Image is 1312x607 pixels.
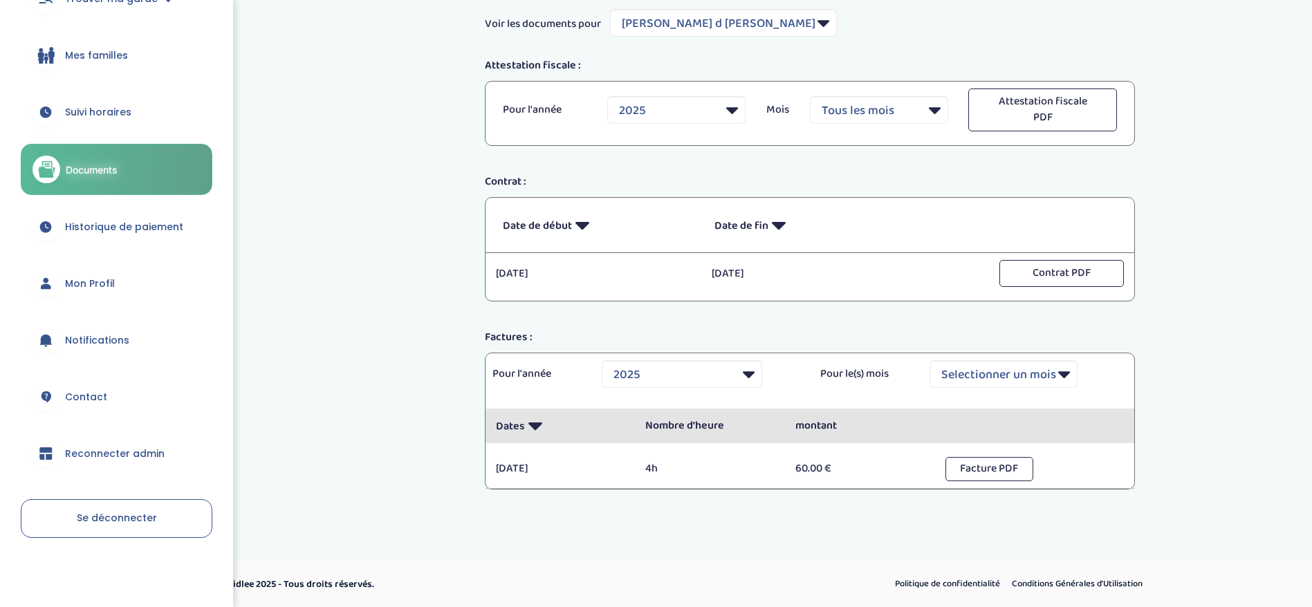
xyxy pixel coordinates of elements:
p: 60.00 € [795,460,925,477]
span: Suivi horaires [65,105,131,120]
span: Mes familles [65,48,128,63]
p: Date de fin [714,208,905,242]
p: [DATE] [712,265,907,282]
a: Conditions Générales d’Utilisation [1007,575,1147,593]
a: Politique de confidentialité [890,575,1005,593]
a: Suivi horaires [21,87,212,137]
a: Contact [21,372,212,422]
a: Mon Profil [21,259,212,308]
p: montant [795,418,925,434]
p: Pour l'année [503,102,586,118]
p: Mois [766,102,789,118]
a: Documents [21,144,212,195]
a: Historique de paiement [21,202,212,252]
a: Se déconnecter [21,499,212,538]
p: Nombre d’heure [645,418,775,434]
button: Contrat PDF [999,260,1124,287]
p: 4h [645,460,775,477]
p: Dates [496,409,625,442]
a: Notifications [21,315,212,365]
span: Se déconnecter [77,511,157,525]
a: Contrat PDF [999,265,1124,281]
div: Contrat : [474,174,1145,190]
span: Mon Profil [65,277,115,291]
a: Mes familles [21,30,212,80]
p: Pour l'année [492,366,581,382]
p: © Kidlee 2025 - Tous droits réservés. [219,577,715,592]
p: Pour le(s) mois [820,366,909,382]
div: Factures : [474,329,1145,346]
p: [DATE] [496,265,692,282]
button: Facture PDF [945,457,1033,481]
p: Date de début [503,208,694,242]
a: Reconnecter admin [21,429,212,478]
button: Attestation fiscale PDF [968,88,1116,131]
div: Attestation fiscale : [474,57,1145,74]
span: Notifications [65,333,129,348]
span: Reconnecter admin [65,447,165,461]
span: Historique de paiement [65,220,183,234]
span: Documents [66,162,118,177]
span: Voir les documents pour [485,16,601,32]
span: Contact [65,390,107,404]
p: [DATE] [496,460,625,477]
